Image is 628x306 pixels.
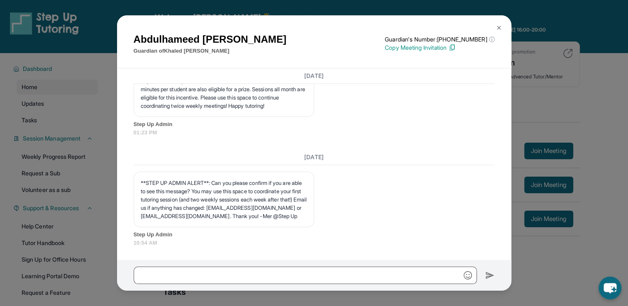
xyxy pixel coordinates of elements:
[485,270,495,280] img: Send icon
[464,271,472,279] img: Emoji
[448,44,456,51] img: Copy Icon
[134,32,286,47] h1: Abdulhameed [PERSON_NAME]
[489,35,494,44] span: ⓘ
[134,129,495,137] span: 01:23 PM
[496,24,502,31] img: Close Icon
[385,35,494,44] p: Guardian's Number: [PHONE_NUMBER]
[134,72,495,80] h3: [DATE]
[599,277,621,299] button: chat-button
[134,153,495,161] h3: [DATE]
[134,47,286,55] p: Guardian of Khaled [PERSON_NAME]
[385,44,494,52] p: Copy Meeting Invitation
[134,231,495,239] span: Step Up Admin
[134,239,495,247] span: 10:54 AM
[141,179,307,220] p: **STEP UP ADMIN ALERT**: Can you please confirm if you are able to see this message? You may use ...
[134,120,495,129] span: Step Up Admin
